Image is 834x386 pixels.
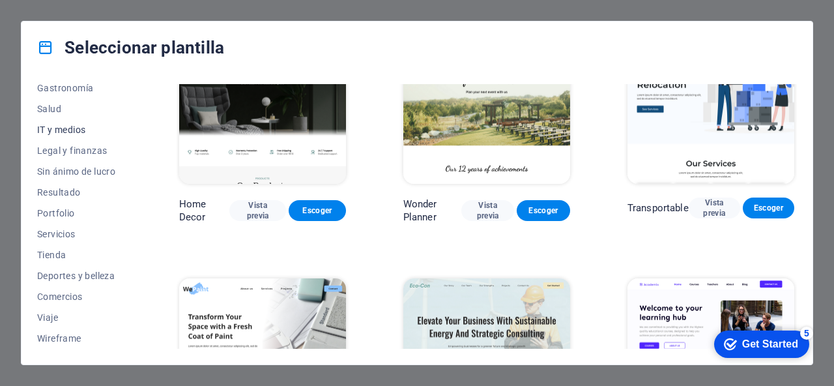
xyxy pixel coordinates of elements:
[229,200,286,221] button: Vista previa
[689,198,740,218] button: Vista previa
[179,30,346,184] img: Home Decor
[37,187,122,198] span: Resultado
[699,198,730,218] span: Vista previa
[37,208,122,218] span: Portfolio
[240,200,276,221] span: Vista previa
[517,200,569,221] button: Escoger
[37,78,122,98] button: Gastronomía
[743,198,794,218] button: Escoger
[289,200,345,221] button: Escoger
[37,265,122,286] button: Deportes y belleza
[37,245,122,265] button: Tienda
[38,14,94,26] div: Get Started
[37,98,122,119] button: Salud
[37,161,122,182] button: Sin ánimo de lucro
[37,145,122,156] span: Legal y finanzas
[37,182,122,203] button: Resultado
[37,37,224,58] h4: Seleccionar plantilla
[403,198,461,224] p: Wonder Planner
[37,140,122,161] button: Legal y finanzas
[37,312,122,323] span: Viaje
[37,224,122,245] button: Servicios
[461,200,514,221] button: Vista previa
[37,119,122,140] button: IT y medios
[37,203,122,224] button: Portfolio
[96,3,109,16] div: 5
[37,104,122,114] span: Salud
[37,229,122,239] span: Servicios
[37,166,122,177] span: Sin ánimo de lucro
[37,83,122,93] span: Gastronomía
[37,125,122,135] span: IT y medios
[37,328,122,349] button: Wireframe
[299,205,335,216] span: Escoger
[10,7,106,34] div: Get Started 5 items remaining, 0% complete
[627,201,689,215] p: Transportable
[753,203,784,213] span: Escoger
[527,205,559,216] span: Escoger
[472,200,504,221] span: Vista previa
[403,30,570,184] img: Wonder Planner
[37,291,122,302] span: Comercios
[37,307,122,328] button: Viaje
[627,30,794,184] img: Transportable
[37,250,122,260] span: Tienda
[37,333,122,344] span: Wireframe
[37,271,122,281] span: Deportes y belleza
[179,198,229,224] p: Home Decor
[37,286,122,307] button: Comercios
